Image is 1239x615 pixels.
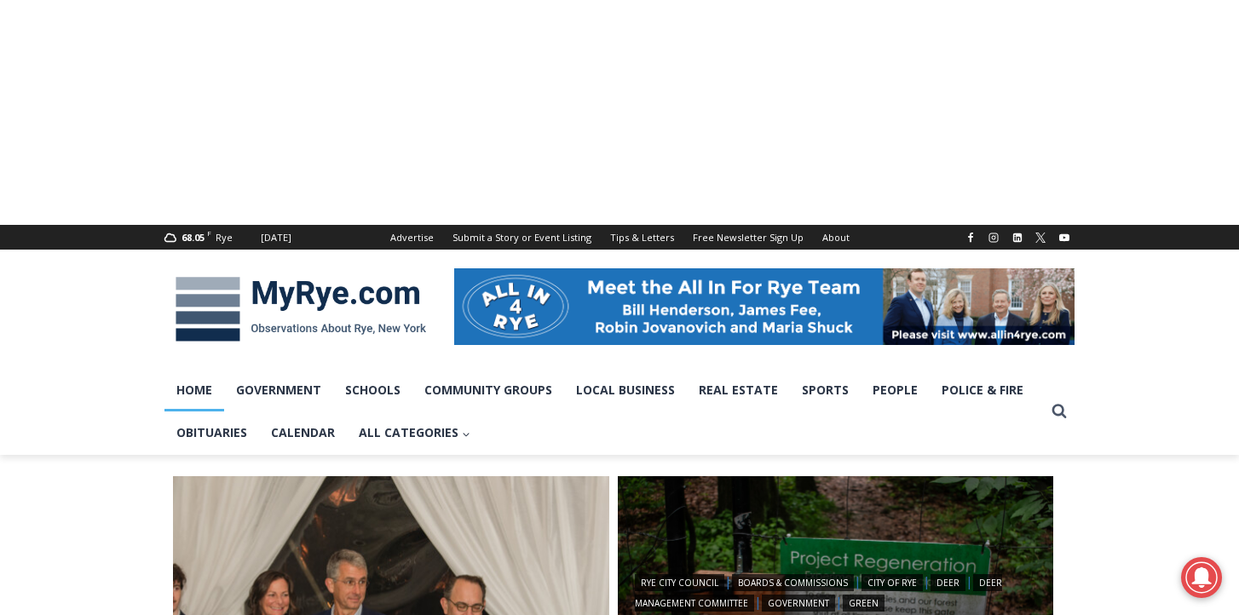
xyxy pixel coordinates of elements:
img: All in for Rye [454,268,1075,345]
a: Home [164,369,224,411]
span: All Categories [359,423,470,442]
a: Submit a Story or Event Listing [443,225,601,250]
a: Instagram [983,227,1004,248]
a: People [861,369,930,411]
a: Rye City Council [635,574,724,591]
div: Rye [216,230,233,245]
a: City of Rye [862,574,923,591]
a: Green [843,595,885,612]
a: YouTube [1054,227,1075,248]
a: Deer [931,574,965,591]
a: Government [224,369,333,411]
a: Obituaries [164,411,259,454]
a: Linkedin [1007,227,1028,248]
div: [DATE] [261,230,291,245]
a: All Categories [347,411,482,454]
a: Free Newsletter Sign Up [683,225,813,250]
a: Government [762,595,835,612]
a: Sports [790,369,861,411]
a: Schools [333,369,412,411]
a: Facebook [960,227,981,248]
nav: Primary Navigation [164,369,1044,455]
button: View Search Form [1044,396,1075,427]
div: | | | | | | [635,571,1037,612]
a: Real Estate [687,369,790,411]
a: Community Groups [412,369,564,411]
a: About [813,225,859,250]
span: F [207,228,211,238]
img: MyRye.com [164,265,437,353]
a: Tips & Letters [601,225,683,250]
a: Calendar [259,411,347,454]
a: Local Business [564,369,687,411]
a: Advertise [381,225,443,250]
a: X [1030,227,1051,248]
span: 68.05 [182,231,205,244]
a: Boards & Commissions [732,574,854,591]
a: Police & Fire [930,369,1035,411]
nav: Secondary Navigation [381,225,859,250]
